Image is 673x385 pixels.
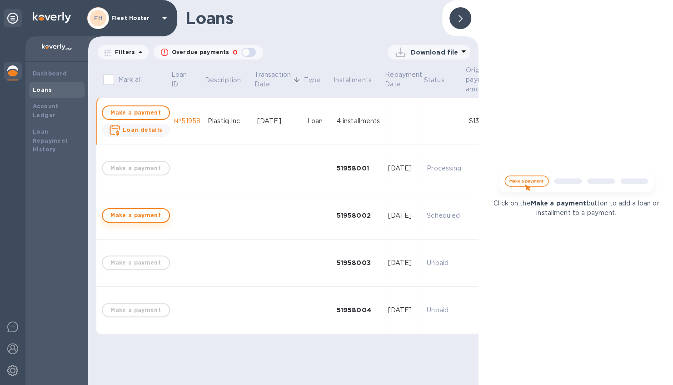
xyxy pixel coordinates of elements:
[385,70,422,89] p: Repayment Date
[494,199,659,218] p: Click on the button to add a loan or installment to a payment.
[174,116,200,126] div: №51958
[388,305,420,315] div: [DATE]
[337,305,381,315] div: 51958004
[123,126,163,133] b: Loan details
[334,75,372,85] p: Installments
[388,258,420,268] div: [DATE]
[33,12,71,23] img: Logo
[233,48,238,57] p: 0
[531,200,587,207] b: Make a payment
[33,103,59,119] b: Account Ledger
[466,65,494,94] p: Original payment amount
[307,116,329,126] div: Loan
[254,70,291,89] p: Transaction Date
[208,116,250,126] div: Plastiq Inc
[94,15,102,21] b: FH
[33,86,52,93] b: Loans
[254,70,303,89] span: Transaction Date
[110,210,162,221] span: Make a payment
[171,70,191,89] p: Loan ID
[427,258,461,268] p: Unpaid
[337,164,381,173] div: 51958001
[33,128,68,153] b: Loan Repayment History
[257,116,300,126] div: [DATE]
[427,211,461,220] p: Scheduled
[410,48,458,57] p: Download file
[205,75,241,85] p: Description
[427,164,461,173] p: Processing
[102,124,170,137] button: Loan details
[427,305,461,315] p: Unpaid
[388,164,420,173] div: [DATE]
[172,48,229,56] p: Overdue payments
[424,75,444,85] p: Status
[111,48,135,56] p: Filters
[4,9,22,27] div: Unpin categories
[110,107,162,118] span: Make a payment
[118,75,142,85] p: Mark all
[154,45,263,60] button: Overdue payments0
[469,116,503,126] div: $13,635.24
[337,258,381,267] div: 51958003
[337,116,381,126] div: 4 installments
[334,75,384,85] span: Installments
[111,15,157,21] p: Fleet Hoster
[185,9,435,28] h1: Loans
[171,70,203,89] span: Loan ID
[337,211,381,220] div: 51958002
[102,105,170,120] button: Make a payment
[304,75,332,85] span: Type
[102,208,170,223] button: Make a payment
[33,70,67,77] b: Dashboard
[304,75,320,85] p: Type
[388,211,420,220] div: [DATE]
[205,75,253,85] span: Description
[466,65,506,94] span: Original payment amount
